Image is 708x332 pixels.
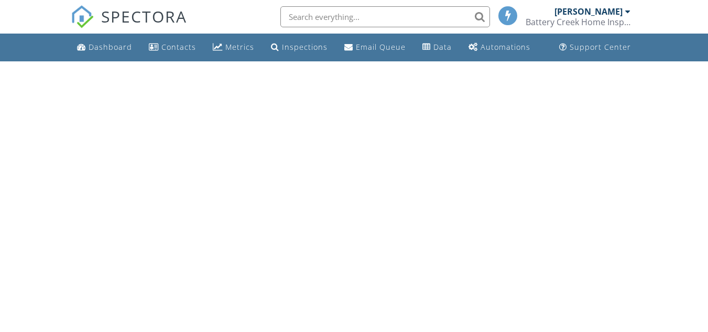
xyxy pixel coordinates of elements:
div: Contacts [161,42,196,52]
a: Support Center [555,38,635,57]
img: The Best Home Inspection Software - Spectora [71,5,94,28]
div: Dashboard [89,42,132,52]
div: Metrics [225,42,254,52]
div: Data [433,42,452,52]
a: Contacts [145,38,200,57]
a: Automations (Basic) [464,38,535,57]
span: SPECTORA [101,5,187,27]
div: [PERSON_NAME] [554,6,623,17]
input: Search everything... [280,6,490,27]
a: Metrics [209,38,258,57]
a: SPECTORA [71,14,187,36]
a: Inspections [267,38,332,57]
div: Support Center [570,42,631,52]
div: Email Queue [356,42,406,52]
a: Email Queue [340,38,410,57]
div: Inspections [282,42,328,52]
a: Data [418,38,456,57]
div: Battery Creek Home Inspections, LLC [526,17,630,27]
div: Automations [481,42,530,52]
a: Dashboard [73,38,136,57]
